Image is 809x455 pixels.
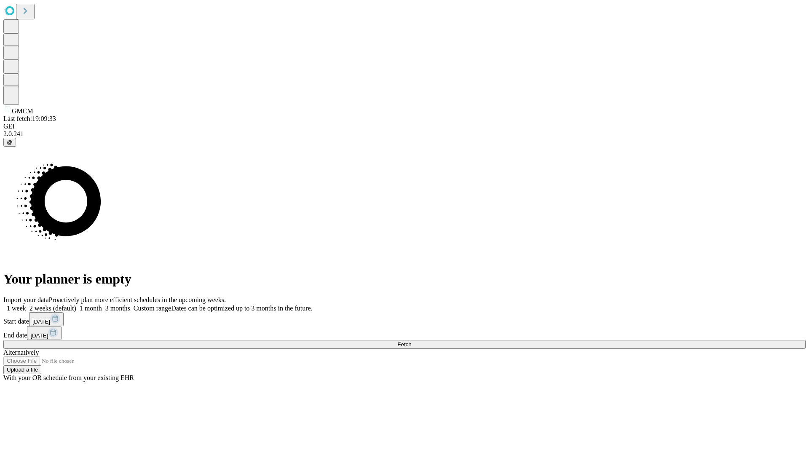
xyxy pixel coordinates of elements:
[27,326,62,340] button: [DATE]
[80,305,102,312] span: 1 month
[171,305,312,312] span: Dates can be optimized up to 3 months in the future.
[3,123,806,130] div: GEI
[134,305,171,312] span: Custom range
[7,139,13,145] span: @
[3,130,806,138] div: 2.0.241
[49,296,226,303] span: Proactively plan more efficient schedules in the upcoming weeks.
[30,332,48,339] span: [DATE]
[3,115,56,122] span: Last fetch: 19:09:33
[3,138,16,147] button: @
[3,365,41,374] button: Upload a file
[3,374,134,381] span: With your OR schedule from your existing EHR
[7,305,26,312] span: 1 week
[3,326,806,340] div: End date
[3,296,49,303] span: Import your data
[29,312,64,326] button: [DATE]
[3,349,39,356] span: Alternatively
[29,305,76,312] span: 2 weeks (default)
[32,318,50,325] span: [DATE]
[105,305,130,312] span: 3 months
[397,341,411,348] span: Fetch
[3,340,806,349] button: Fetch
[3,271,806,287] h1: Your planner is empty
[12,107,33,115] span: GMCM
[3,312,806,326] div: Start date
